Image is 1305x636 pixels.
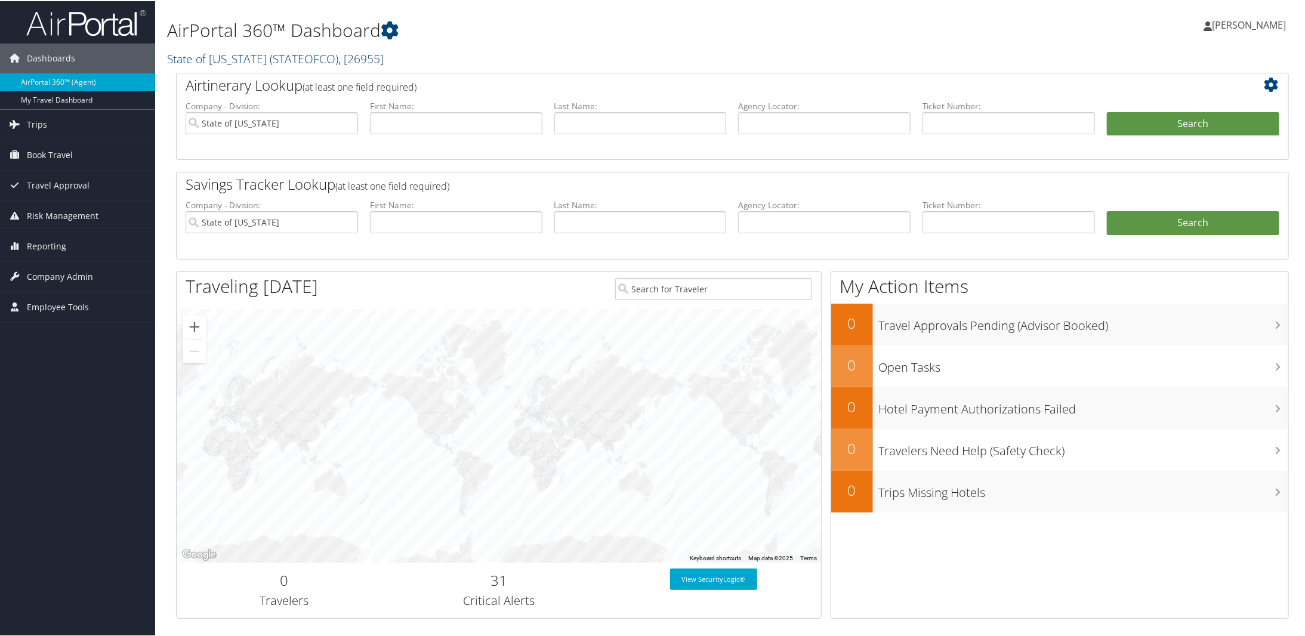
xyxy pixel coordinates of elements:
[186,273,318,298] h1: Traveling [DATE]
[27,261,93,291] span: Company Admin
[1107,210,1279,234] a: Search
[270,50,338,66] span: ( STATEOFCO )
[400,569,597,589] h2: 31
[879,352,1288,375] h3: Open Tasks
[183,314,206,338] button: Zoom in
[400,591,597,608] h3: Critical Alerts
[879,310,1288,333] h3: Travel Approvals Pending (Advisor Booked)
[831,354,873,374] h2: 0
[167,17,921,42] h1: AirPortal 360™ Dashboard
[554,99,727,111] label: Last Name:
[180,546,219,561] img: Google
[879,394,1288,416] h3: Hotel Payment Authorizations Failed
[879,477,1288,500] h3: Trips Missing Hotels
[738,198,911,210] label: Agency Locator:
[186,569,382,589] h2: 0
[186,591,382,608] h3: Travelers
[27,230,66,260] span: Reporting
[554,198,727,210] label: Last Name:
[1212,17,1286,30] span: [PERSON_NAME]
[831,344,1288,386] a: 0Open Tasks
[303,79,417,92] span: (at least one field required)
[831,428,1288,470] a: 0Travelers Need Help (Safety Check)
[1107,111,1279,135] button: Search
[27,42,75,72] span: Dashboards
[27,109,47,138] span: Trips
[831,437,873,458] h2: 0
[831,470,1288,511] a: 0Trips Missing Hotels
[26,8,146,36] img: airportal-logo.png
[186,210,358,232] input: search accounts
[1204,6,1298,42] a: [PERSON_NAME]
[183,338,206,362] button: Zoom out
[801,554,817,560] a: Terms (opens in new tab)
[370,198,542,210] label: First Name:
[615,277,812,299] input: Search for Traveler
[335,178,449,192] span: (at least one field required)
[831,396,873,416] h2: 0
[879,436,1288,458] h3: Travelers Need Help (Safety Check)
[923,198,1095,210] label: Ticket Number:
[27,291,89,321] span: Employee Tools
[738,99,911,111] label: Agency Locator:
[831,273,1288,298] h1: My Action Items
[831,302,1288,344] a: 0Travel Approvals Pending (Advisor Booked)
[27,139,73,169] span: Book Travel
[749,554,794,560] span: Map data ©2025
[186,74,1187,94] h2: Airtinerary Lookup
[690,553,742,561] button: Keyboard shortcuts
[831,312,873,332] h2: 0
[670,567,757,589] a: View SecurityLogic®
[186,99,358,111] label: Company - Division:
[831,386,1288,428] a: 0Hotel Payment Authorizations Failed
[923,99,1095,111] label: Ticket Number:
[167,50,384,66] a: State of [US_STATE]
[186,198,358,210] label: Company - Division:
[370,99,542,111] label: First Name:
[338,50,384,66] span: , [ 26955 ]
[180,546,219,561] a: Open this area in Google Maps (opens a new window)
[186,173,1187,193] h2: Savings Tracker Lookup
[27,169,90,199] span: Travel Approval
[27,200,98,230] span: Risk Management
[831,479,873,499] h2: 0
